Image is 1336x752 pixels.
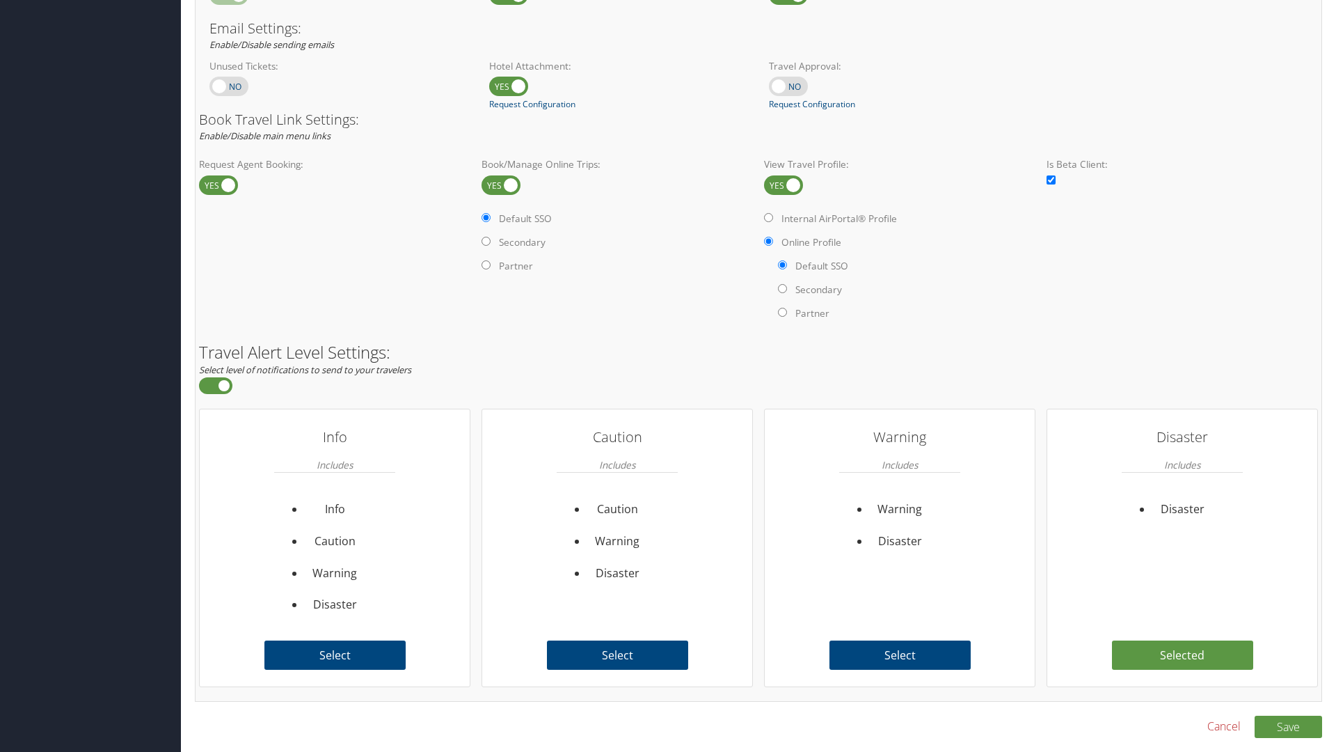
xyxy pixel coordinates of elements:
label: Secondary [499,235,546,249]
li: Warning [870,494,930,526]
label: Select [264,641,406,670]
label: Hotel Attachment: [489,59,748,73]
label: Partner [795,306,829,320]
h2: Travel Alert Level Settings: [199,344,1318,361]
label: Secondary [795,283,842,297]
label: Select [547,641,688,670]
label: Book/Manage Online Trips: [482,157,753,171]
h3: Info [274,423,395,451]
em: Includes [1164,451,1200,478]
li: Caution [305,526,365,558]
a: Request Configuration [489,98,575,111]
a: Request Configuration [769,98,855,111]
label: Unused Tickets: [209,59,468,73]
li: Warning [587,526,648,558]
label: Online Profile [781,235,841,249]
em: Enable/Disable sending emails [209,38,334,51]
label: Selected [1112,641,1253,670]
em: Select level of notifications to send to your travelers [199,363,411,376]
li: Disaster [870,526,930,558]
h3: Book Travel Link Settings: [199,113,1318,127]
a: Cancel [1207,718,1241,735]
button: Save [1255,716,1322,738]
label: Select [829,641,971,670]
label: Internal AirPortal® Profile [781,212,897,226]
li: Caution [587,494,648,526]
label: Default SSO [795,259,848,273]
li: Warning [305,558,365,590]
h3: Email Settings: [209,22,1307,36]
h3: Warning [839,423,960,451]
em: Includes [317,451,353,478]
li: Disaster [1152,494,1213,526]
li: Disaster [587,558,648,590]
em: Enable/Disable main menu links [199,130,331,142]
label: Partner [499,259,533,273]
label: Is Beta Client: [1047,157,1318,171]
h3: Caution [557,423,678,451]
em: Includes [882,451,918,478]
label: Travel Approval: [769,59,1028,73]
label: Default SSO [499,212,552,226]
label: Request Agent Booking: [199,157,470,171]
label: View Travel Profile: [764,157,1035,171]
em: Includes [599,451,635,478]
li: Disaster [305,589,365,621]
h3: Disaster [1122,423,1243,451]
li: Info [305,494,365,526]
